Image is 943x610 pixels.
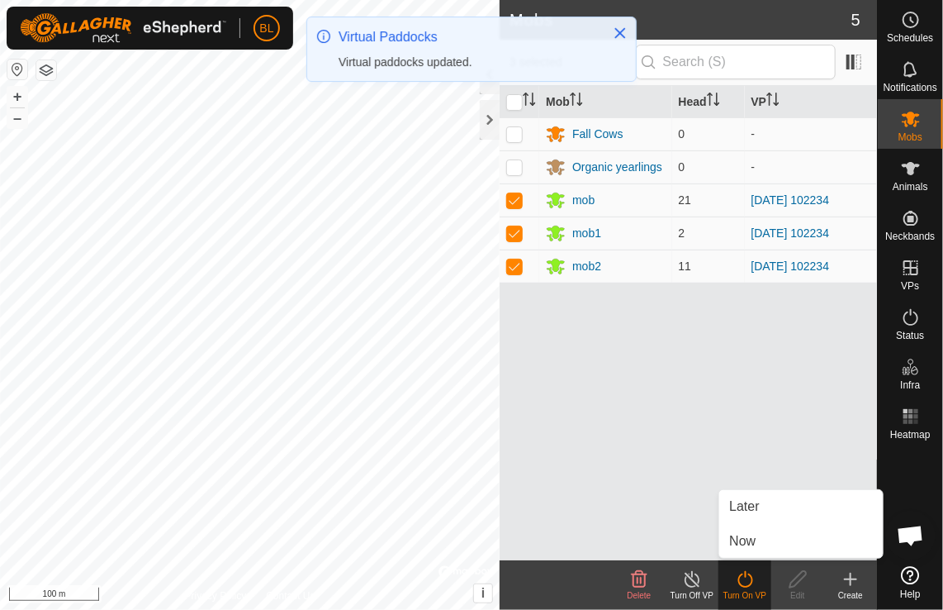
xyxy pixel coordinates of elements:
div: Edit [771,589,824,602]
span: 0 [679,127,685,141]
li: Later [719,490,883,523]
span: Infra [900,380,920,390]
button: Close [609,21,632,45]
th: Head [672,86,745,118]
td: - [745,117,877,150]
a: Help [878,560,943,606]
button: Map Layers [36,60,56,80]
div: Virtual paddocks updated. [339,54,596,71]
div: mob [572,192,595,209]
span: i [481,586,485,600]
a: Privacy Policy [185,589,247,603]
span: Status [896,331,924,341]
span: Neckbands [885,231,935,241]
div: Create [824,589,877,602]
th: Mob [539,86,671,118]
p-sorticon: Activate to sort [523,95,536,108]
div: Turn On VP [718,589,771,602]
a: [DATE] 102234 [751,193,830,207]
li: Now [719,525,883,558]
p-sorticon: Activate to sort [570,95,583,108]
span: Animals [893,182,928,192]
span: Mobs [898,132,922,142]
div: Fall Cows [572,126,623,143]
span: 11 [679,260,692,273]
div: mob1 [572,225,601,242]
a: [DATE] 102234 [751,226,830,240]
span: Help [900,589,921,599]
span: Now [729,531,756,551]
a: [DATE] 102234 [751,260,830,273]
div: Organic yearlings [572,159,662,176]
span: Delete [628,591,652,600]
a: Contact Us [266,589,315,603]
button: + [7,87,27,107]
button: – [7,108,27,128]
span: BL [259,20,273,37]
span: 0 [679,160,685,174]
button: i [474,584,492,603]
img: Gallagher Logo [20,13,226,43]
h2: Mobs [509,10,851,30]
button: Reset Map [7,60,27,79]
span: Notifications [884,83,937,93]
div: mob2 [572,258,601,275]
span: Heatmap [890,430,931,440]
span: VPs [901,281,919,291]
span: 5 [851,7,860,32]
p-sorticon: Activate to sort [766,95,780,108]
div: Open chat [886,511,936,560]
th: VP [745,86,877,118]
div: Virtual Paddocks [339,27,596,47]
span: 2 [679,226,685,240]
span: Later [729,497,759,517]
td: - [745,150,877,183]
span: Schedules [887,33,933,43]
div: Turn Off VP [666,589,718,602]
p-sorticon: Activate to sort [707,95,720,108]
span: 21 [679,193,692,207]
input: Search (S) [636,45,836,79]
